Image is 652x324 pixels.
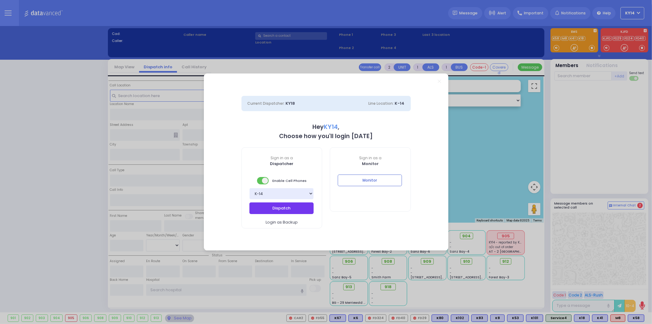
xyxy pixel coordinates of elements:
[248,101,285,106] span: Current Dispatcher:
[242,155,322,161] span: Sign in as a
[286,100,295,106] span: KY18
[338,175,402,186] button: Monitor
[266,219,298,225] span: Login as Backup
[369,101,394,106] span: Line Location:
[249,202,314,214] button: Dispatch
[257,176,307,185] span: Enable Cell Phones
[438,80,441,83] a: Close
[362,161,379,167] b: Monitor
[270,161,293,167] b: Dispatcher
[279,132,373,140] b: Choose how you'll login [DATE]
[324,123,338,131] span: KY14
[395,100,405,106] span: K-14
[313,123,340,131] b: Hey ,
[330,155,411,161] span: Sign in as a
